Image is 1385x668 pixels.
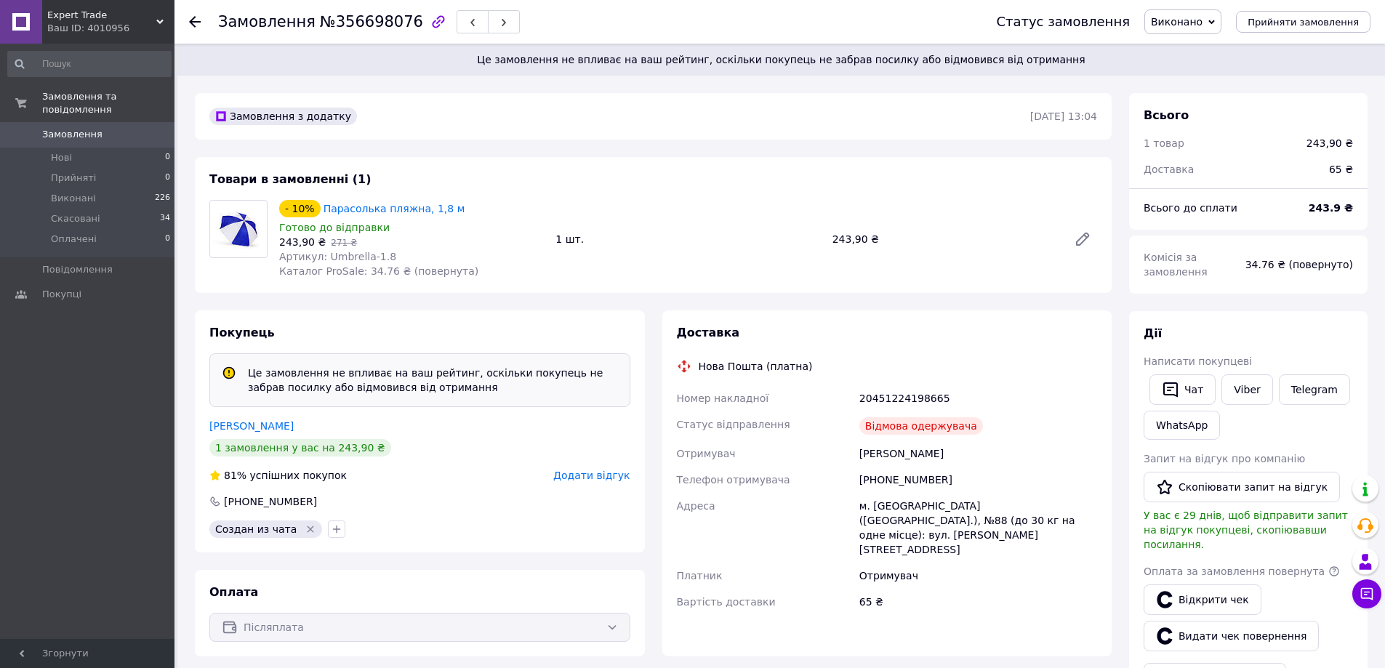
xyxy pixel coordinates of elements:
[1151,16,1203,28] span: Виконано
[827,229,1062,249] div: 243,90 ₴
[1144,251,1208,278] span: Комісія за замовлення
[1309,202,1353,214] b: 243.9 ₴
[1221,374,1272,405] a: Viber
[165,172,170,185] span: 0
[51,212,100,225] span: Скасовані
[242,366,624,395] div: Це замовлення не впливає на ваш рейтинг, оскільки покупець не забрав посилку або відмовився від о...
[553,470,630,481] span: Додати відгук
[1144,584,1261,615] a: Відкрити чек
[209,172,372,186] span: Товари в замовленні (1)
[51,172,96,185] span: Прийняті
[856,467,1100,493] div: [PHONE_NUMBER]
[677,570,723,582] span: Платник
[195,52,1368,67] span: Це замовлення не впливає на ваш рейтинг, оскільки покупець не забрав посилку або відмовився від о...
[209,108,357,125] div: Замовлення з додатку
[279,222,390,233] span: Готово до відправки
[856,589,1100,615] div: 65 ₴
[1144,137,1184,149] span: 1 товар
[1030,110,1097,122] time: [DATE] 13:04
[279,265,478,277] span: Каталог ProSale: 34.76 ₴ (повернута)
[677,474,790,486] span: Телефон отримувача
[47,9,156,22] span: Expert Trade
[1144,326,1162,340] span: Дії
[1352,579,1381,608] button: Чат з покупцем
[165,151,170,164] span: 0
[1144,453,1305,464] span: Запит на відгук про компанію
[209,585,258,599] span: Оплата
[279,251,396,262] span: Артикул: Umbrella-1.8
[677,393,769,404] span: Номер накладної
[1144,164,1194,175] span: Доставка
[1144,472,1340,502] button: Скопіювати запит на відгук
[209,439,391,456] div: 1 замовлення у вас на 243,90 ₴
[51,151,72,164] span: Нові
[160,212,170,225] span: 34
[856,440,1100,467] div: [PERSON_NAME]
[1306,136,1353,150] div: 243,90 ₴
[51,233,97,246] span: Оплачені
[279,200,321,217] div: - 10%
[1144,355,1252,367] span: Написати покупцеві
[51,192,96,205] span: Виконані
[305,523,316,535] svg: Видалити мітку
[550,229,826,249] div: 1 шт.
[42,263,113,276] span: Повідомлення
[1245,259,1353,270] span: 34.76 ₴ (повернуто)
[320,13,423,31] span: №356698076
[695,359,816,374] div: Нова Пошта (платна)
[1144,510,1348,550] span: У вас є 29 днів, щоб відправити запит на відгук покупцеві, скопіювавши посилання.
[218,13,316,31] span: Замовлення
[1248,17,1359,28] span: Прийняти замовлення
[210,209,267,249] img: Парасолька пляжна, 1,8 м
[324,203,465,214] a: Парасолька пляжна, 1,8 м
[677,448,736,459] span: Отримувач
[856,385,1100,411] div: 20451224198665
[42,128,103,141] span: Замовлення
[1144,108,1189,122] span: Всього
[155,192,170,205] span: 226
[189,15,201,29] div: Повернутися назад
[1279,374,1350,405] a: Telegram
[215,523,297,535] span: Создан из чата
[42,288,81,301] span: Покупці
[677,596,776,608] span: Вартість доставки
[677,500,715,512] span: Адреса
[224,470,246,481] span: 81%
[1149,374,1216,405] button: Чат
[7,51,172,77] input: Пошук
[677,326,740,339] span: Доставка
[209,420,294,432] a: [PERSON_NAME]
[1144,411,1220,440] a: WhatsApp
[1144,621,1319,651] button: Видати чек повернення
[1068,225,1097,254] a: Редагувати
[1236,11,1370,33] button: Прийняти замовлення
[165,233,170,246] span: 0
[279,236,326,248] span: 243,90 ₴
[996,15,1130,29] div: Статус замовлення
[1320,153,1362,185] div: 65 ₴
[856,493,1100,563] div: м. [GEOGRAPHIC_DATA] ([GEOGRAPHIC_DATA].), №88 (до 30 кг на одне місце): вул. [PERSON_NAME][STREE...
[42,90,174,116] span: Замовлення та повідомлення
[47,22,174,35] div: Ваш ID: 4010956
[331,238,357,248] span: 271 ₴
[1144,202,1237,214] span: Всього до сплати
[856,563,1100,589] div: Отримувач
[222,494,318,509] div: [PHONE_NUMBER]
[209,468,347,483] div: успішних покупок
[209,326,275,339] span: Покупець
[859,417,983,435] div: Відмова одержувача
[677,419,790,430] span: Статус відправлення
[1144,566,1325,577] span: Оплата за замовлення повернута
